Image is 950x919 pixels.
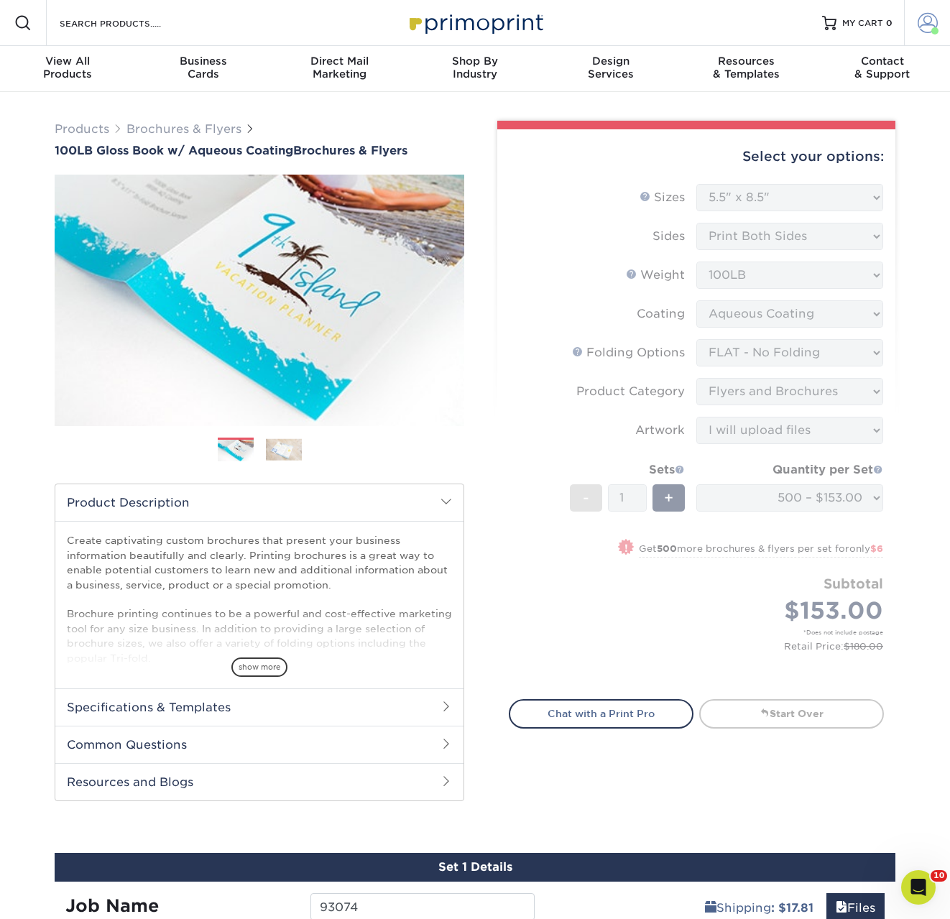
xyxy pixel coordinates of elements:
span: 0 [886,18,893,28]
div: & Support [814,55,950,80]
span: shipping [705,901,716,915]
h2: Specifications & Templates [55,688,464,726]
img: Primoprint [403,7,547,38]
iframe: Intercom live chat [901,870,936,905]
span: show more [231,657,287,677]
div: Cards [136,55,272,80]
h2: Resources and Blogs [55,763,464,800]
h2: Product Description [55,484,464,521]
div: Industry [407,55,543,80]
a: Chat with a Print Pro [509,699,693,728]
a: Brochures & Flyers [126,122,241,136]
img: Brochures & Flyers 01 [218,438,254,463]
span: files [836,901,847,915]
span: MY CART [842,17,883,29]
span: Business [136,55,272,68]
p: Create captivating custom brochures that present your business information beautifully and clearl... [67,533,452,665]
a: Contact& Support [814,46,950,92]
a: BusinessCards [136,46,272,92]
span: Shop By [407,55,543,68]
input: SEARCH PRODUCTS..... [58,14,198,32]
div: Set 1 Details [55,853,895,882]
b: : $17.81 [771,901,813,915]
h1: Brochures & Flyers [55,144,464,157]
span: Design [543,55,678,68]
span: Resources [678,55,814,68]
a: DesignServices [543,46,678,92]
a: Shop ByIndustry [407,46,543,92]
div: Services [543,55,678,80]
span: Direct Mail [272,55,407,68]
a: Resources& Templates [678,46,814,92]
iframe: Google Customer Reviews [4,875,122,914]
a: Direct MailMarketing [272,46,407,92]
span: 100LB Gloss Book w/ Aqueous Coating [55,144,293,157]
span: 10 [931,870,947,882]
h2: Common Questions [55,726,464,763]
a: 100LB Gloss Book w/ Aqueous CoatingBrochures & Flyers [55,144,464,157]
div: & Templates [678,55,814,80]
div: Select your options: [509,129,884,184]
a: Products [55,122,109,136]
a: Start Over [699,699,884,728]
span: Contact [814,55,950,68]
img: 100LB Gloss Book<br/>w/ Aqueous Coating 01 [55,159,464,442]
img: Brochures & Flyers 02 [266,438,302,461]
div: Marketing [272,55,407,80]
